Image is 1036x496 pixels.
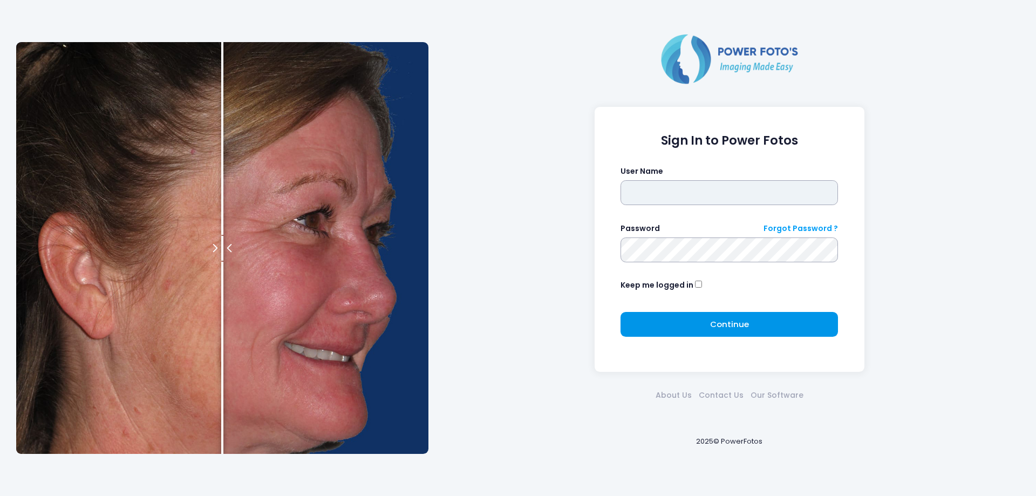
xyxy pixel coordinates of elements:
a: Our Software [747,390,807,401]
label: Keep me logged in [621,280,693,291]
button: Continue [621,312,838,337]
img: Logo [657,32,802,86]
a: Forgot Password ? [764,223,838,234]
a: Contact Us [695,390,747,401]
label: User Name [621,166,663,177]
div: 2025© PowerFotos [439,418,1020,464]
label: Password [621,223,660,234]
h1: Sign In to Power Fotos [621,133,838,148]
span: Continue [710,318,749,330]
a: About Us [652,390,695,401]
